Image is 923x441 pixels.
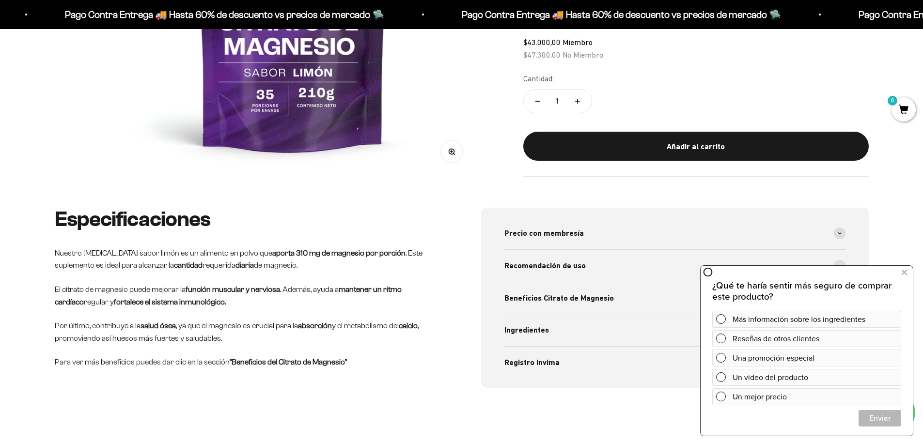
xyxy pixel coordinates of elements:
button: Aumentar cantidad [563,90,592,113]
span: Registro Invima [504,356,560,369]
span: Precio con membresía [504,227,584,240]
summary: Precio con membresía [504,217,845,249]
h2: Especificaciones [55,208,442,231]
p: El citrato de magnesio puede mejorar la . Además, ayuda a regular y [55,283,442,308]
p: Pago Contra Entrega 🚚 Hasta 60% de descuento vs precios de mercado 🛸 [431,7,750,22]
span: Miembro [563,38,593,46]
button: Añadir al carrito [523,132,869,161]
a: 0 [892,105,916,116]
mark: 0 [887,95,898,106]
span: Recomendación de uso [504,259,586,272]
span: No Miembro [563,50,603,59]
summary: Registro Invima [504,347,845,379]
p: Nuestro [MEDICAL_DATA] sabor limón es un alimento en polvo que . Este suplemento es ideal para al... [55,247,442,272]
strong: diaria [235,261,254,269]
span: Ingredientes [504,324,549,336]
summary: Ingredientes [504,314,845,346]
p: Pago Contra Entrega 🚚 Hasta 60% de descuento vs precios de mercado 🛸 [34,7,353,22]
iframe: zigpoll-iframe [701,265,913,436]
span: $43.000,00 [523,38,561,46]
summary: Recomendación de uso [504,250,845,282]
strong: fortalece el sistema inmunológico. [114,298,226,306]
label: Cantidad: [523,73,554,85]
p: Para ver más beneficios puedes dar clic en la sección [55,356,442,368]
strong: calcio [399,321,418,330]
div: Añadir al carrito [543,140,849,153]
strong: cantidad [174,261,203,269]
span: $47.300,00 [523,50,561,59]
p: Por último, contribuye a la , ya que el magnesio es crucial para la y el metabolismo del , promov... [55,319,442,344]
strong: "Beneficios del Citrato de Magnesio" [230,358,347,366]
summary: Beneficios Citrato de Magnesio [504,282,845,314]
button: Reducir cantidad [524,90,552,113]
strong: función muscular y nerviosa [186,285,280,293]
span: Beneficios Citrato de Magnesio [504,292,614,304]
strong: salud ósea [141,321,176,330]
strong: aporta 310 mg de magnesio por porción [272,249,406,257]
strong: mantener un ritmo cardíaco [55,285,402,306]
strong: absorción [298,321,332,330]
